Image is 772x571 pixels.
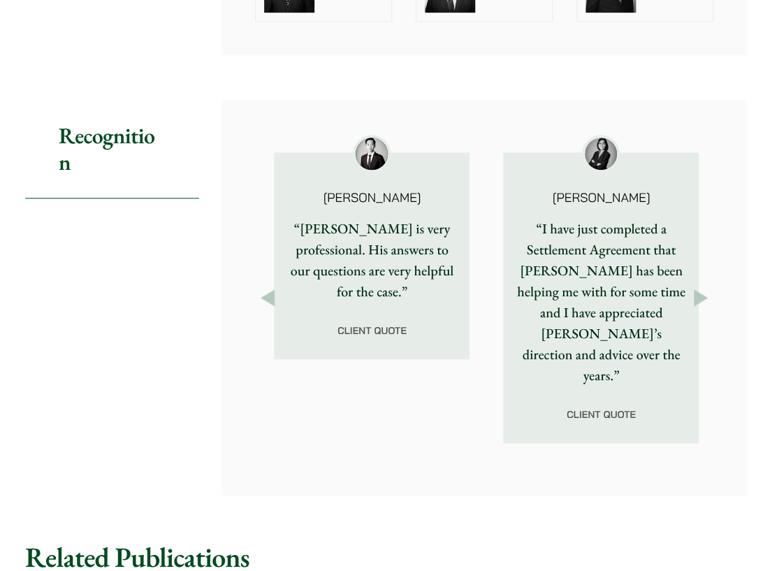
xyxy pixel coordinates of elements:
[296,191,447,204] p: [PERSON_NAME]
[503,386,699,443] div: Client Quote
[274,302,469,359] div: Client Quote
[514,218,687,386] p: “I have just completed a Settlement Agreement that [PERSON_NAME] has been helping me with for som...
[25,100,199,199] h2: Recognition
[525,191,676,204] p: [PERSON_NAME]
[255,285,280,310] button: Previous
[688,285,713,310] button: Next
[285,218,458,302] p: “[PERSON_NAME] is very professional. His answers to our questions are very helpful for the case.”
